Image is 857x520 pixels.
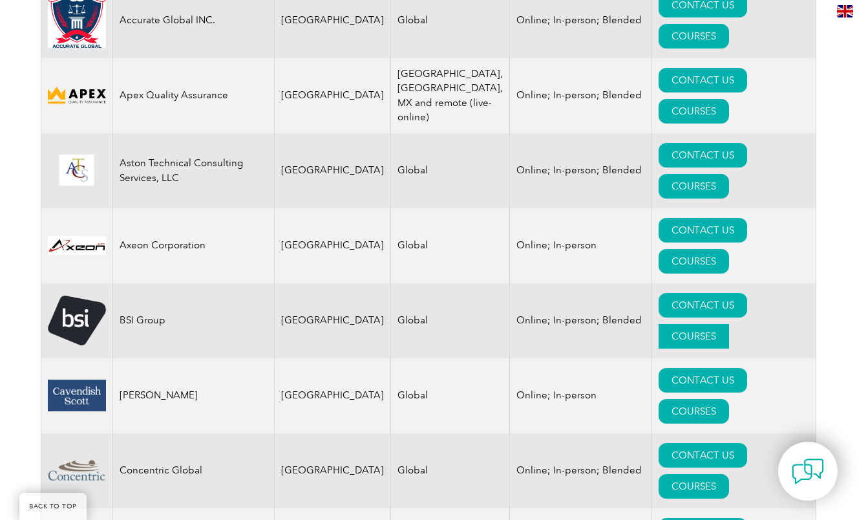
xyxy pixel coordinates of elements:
a: COURSES [659,99,729,124]
td: Online; In-person; Blended [510,433,652,508]
td: Online; In-person; Blended [510,133,652,208]
td: Global [391,433,510,508]
img: contact-chat.png [792,455,824,488]
td: [GEOGRAPHIC_DATA] [275,133,391,208]
td: [GEOGRAPHIC_DATA] [275,433,391,508]
img: 28820fe6-db04-ea11-a811-000d3a793f32-logo.jpg [48,236,106,255]
a: COURSES [659,474,729,499]
a: CONTACT US [659,218,747,243]
a: CONTACT US [659,443,747,468]
td: Apex Quality Assurance [113,58,275,133]
img: 58800226-346f-eb11-a812-00224815377e-logo.png [48,380,106,411]
img: 0538ab2e-7ebf-ec11-983f-002248d3b10e-logo.png [48,455,106,486]
a: COURSES [659,249,729,274]
img: cdfe6d45-392f-f011-8c4d-000d3ad1ee32-logo.png [48,85,106,106]
td: Global [391,133,510,208]
td: [PERSON_NAME] [113,358,275,433]
img: 5f72c78c-dabc-ea11-a814-000d3a79823d-logo.png [48,296,106,345]
a: CONTACT US [659,293,747,318]
a: COURSES [659,324,729,349]
td: Online; In-person; Blended [510,58,652,133]
td: Axeon Corporation [113,208,275,283]
td: [GEOGRAPHIC_DATA] [275,283,391,358]
a: COURSES [659,399,729,424]
img: ce24547b-a6e0-e911-a812-000d3a795b83-logo.png [48,155,106,186]
td: Online; In-person [510,358,652,433]
a: CONTACT US [659,143,747,168]
td: Global [391,358,510,433]
td: Online; In-person [510,208,652,283]
a: COURSES [659,24,729,49]
td: Aston Technical Consulting Services, LLC [113,133,275,208]
a: BACK TO TOP [19,493,87,520]
td: Global [391,208,510,283]
img: en [837,5,853,17]
td: Online; In-person; Blended [510,283,652,358]
a: COURSES [659,174,729,199]
a: CONTACT US [659,68,747,92]
td: BSI Group [113,283,275,358]
td: [GEOGRAPHIC_DATA] [275,58,391,133]
td: [GEOGRAPHIC_DATA], [GEOGRAPHIC_DATA], MX and remote (live-online) [391,58,510,133]
td: Global [391,283,510,358]
td: [GEOGRAPHIC_DATA] [275,208,391,283]
a: CONTACT US [659,368,747,393]
td: Concentric Global [113,433,275,508]
td: [GEOGRAPHIC_DATA] [275,358,391,433]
